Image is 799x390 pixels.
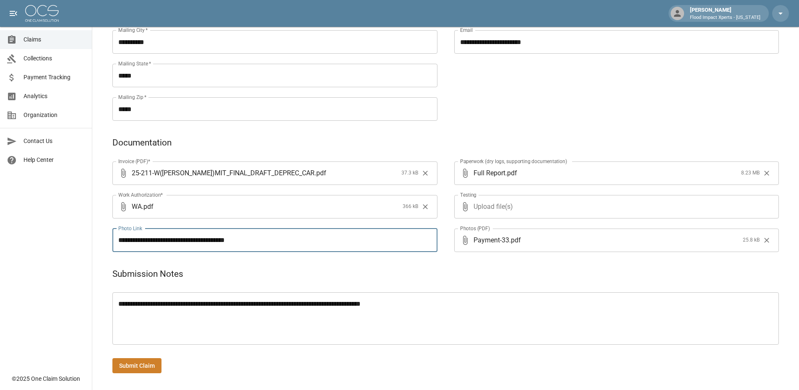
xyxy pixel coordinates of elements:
span: Analytics [23,92,85,101]
span: Upload file(s) [474,195,757,218]
button: Submit Claim [112,358,161,374]
button: Clear [760,167,773,179]
button: open drawer [5,5,22,22]
div: © 2025 One Claim Solution [12,374,80,383]
span: Payment Tracking [23,73,85,82]
span: . pdf [142,202,154,211]
span: . pdf [315,168,326,178]
label: Mailing Zip [118,94,147,101]
button: Clear [419,167,432,179]
span: WA [132,202,142,211]
span: Collections [23,54,85,63]
span: Full Report [474,168,505,178]
label: Photo Link [118,225,142,232]
span: Help Center [23,156,85,164]
span: Contact Us [23,137,85,146]
span: Claims [23,35,85,44]
span: 8.23 MB [741,169,760,177]
span: Payment-33 [474,235,509,245]
label: Paperwork (dry logs, supporting documentation) [460,158,567,165]
label: Work Authorization* [118,191,163,198]
p: Flood Impact Xperts - [US_STATE] [690,14,760,21]
label: Mailing City [118,26,148,34]
label: Photos (PDF) [460,225,490,232]
span: . pdf [505,168,517,178]
button: Clear [419,200,432,213]
span: 25.8 kB [743,236,760,244]
img: ocs-logo-white-transparent.png [25,5,59,22]
label: Testing [460,191,476,198]
label: Email [460,26,473,34]
button: Clear [760,234,773,247]
span: . pdf [509,235,521,245]
span: 37.3 kB [401,169,418,177]
span: 25-211-W([PERSON_NAME])MIT_FINAL_DRAFT_DEPREC_CAR [132,168,315,178]
label: Invoice (PDF)* [118,158,151,165]
label: Mailing State [118,60,151,67]
div: [PERSON_NAME] [687,6,764,21]
span: Organization [23,111,85,120]
span: 366 kB [403,203,418,211]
